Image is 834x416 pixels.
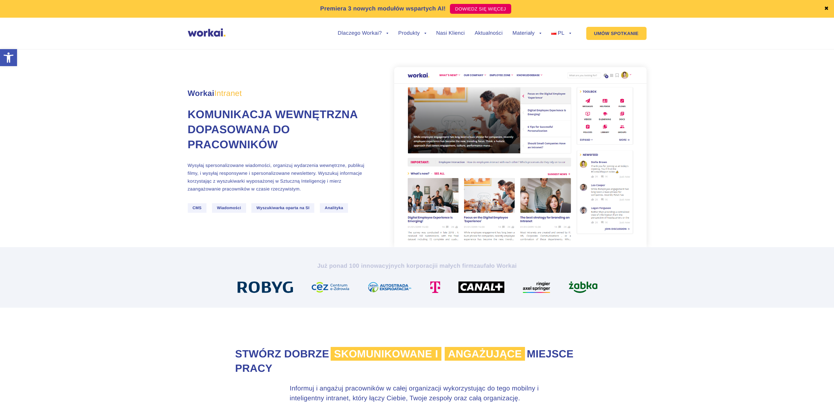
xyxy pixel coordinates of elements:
a: Nasi Klienci [436,31,465,36]
i: i małych firm [436,262,474,269]
a: DOWIEDZ SIĘ WIĘCEJ [450,4,511,14]
h1: Komunikacja wewnętrzna dopasowana do pracowników [188,107,368,153]
a: Produkty [398,31,426,36]
h2: Stwórz dobrze miejsce pracy [235,347,599,375]
a: Materiały [513,31,541,36]
a: UMÓW SPOTKANIE [586,27,647,40]
a: Dlaczego Workai? [338,31,389,36]
span: CMS [188,203,207,213]
span: angażujące [445,347,525,361]
a: ✖ [824,6,829,11]
span: Analityka [320,203,348,213]
span: PL [558,30,564,36]
span: Wyszukiwarka oparta na SI [251,203,314,213]
span: Wiadomości [212,203,246,213]
h2: Już ponad 100 innowacyjnych korporacji zaufało Workai [235,262,599,270]
h3: Informuj i angażuj pracowników w całej organizacji wykorzystując do tego mobilny i inteligentny i... [290,384,544,403]
p: Premiera 3 nowych modułów wspartych AI! [320,4,446,13]
p: Wysyłaj spersonalizowane wiadomości, organizuj wydarzenia wewnętrzne, publikuj filmy, i wysyłaj r... [188,161,368,193]
em: Intranet [214,89,242,98]
span: skomunikowane i [331,347,441,361]
span: Workai [188,82,242,98]
a: Aktualności [475,31,502,36]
